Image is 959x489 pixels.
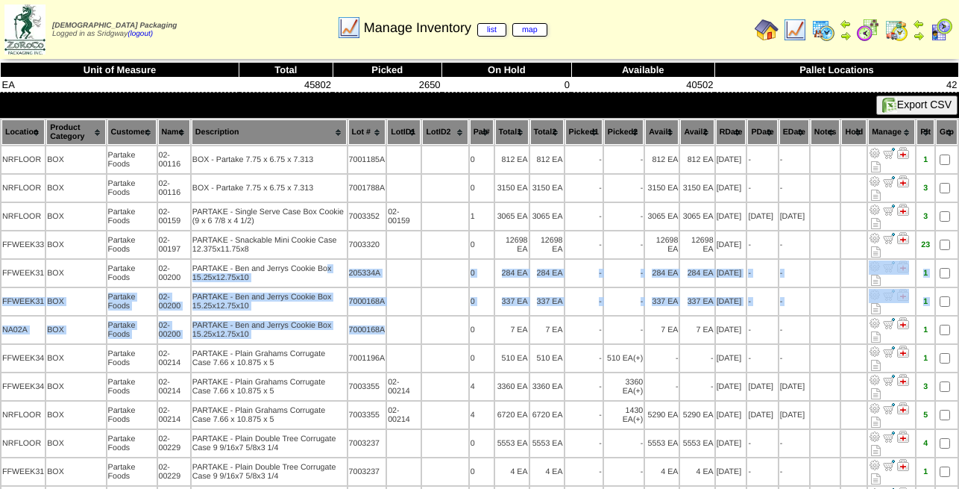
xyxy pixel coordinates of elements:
td: 3150 EA [495,175,529,202]
th: Picked2 [604,119,644,145]
img: Manage Hold [897,147,909,159]
td: BOX [46,402,105,429]
i: Note [871,303,881,314]
td: [DATE] [716,203,746,230]
td: BOX [46,260,105,287]
i: Note [871,388,881,399]
img: Adjust [869,402,881,414]
td: 0 [470,317,494,343]
a: (logout) [128,30,153,38]
td: - [747,260,777,287]
img: Adjust [869,204,881,216]
td: 1 [470,203,494,230]
td: FFWEEK31 [1,260,45,287]
img: Move [883,204,895,216]
div: 1 [917,155,934,164]
img: calendarprod.gif [811,18,835,42]
th: Notes [811,119,840,145]
td: [DATE] [716,288,746,315]
div: 1 [917,354,934,363]
td: 02-00214 [158,373,190,400]
img: arrowright.gif [913,30,925,42]
td: - [604,430,644,457]
th: PDate [747,119,777,145]
i: Note [871,275,881,286]
td: Partake Foods [107,231,157,258]
td: [DATE] [716,175,746,202]
img: line_graph.gif [783,18,807,42]
img: Manage Hold [897,204,909,216]
td: 0 [470,430,494,457]
td: FFWEEK31 [1,288,45,315]
img: excel.gif [882,98,897,113]
div: (+) [633,354,643,363]
div: 1 [917,269,934,278]
td: PARTAKE - Snackable Mini Cookie Case 12.375x11.75x8 [192,231,347,258]
td: 205334A [348,260,386,287]
th: EDate [779,119,809,145]
td: 02-00159 [387,203,421,230]
td: 3150 EA [680,175,714,202]
td: BOX [46,345,105,372]
td: 284 EA [530,260,564,287]
img: Adjust [869,374,881,386]
img: Adjust [869,261,881,272]
td: - [779,317,809,343]
td: - [645,345,679,372]
td: 337 EA [530,288,564,315]
th: Picked [333,63,442,78]
td: 42 [714,78,958,93]
td: Partake Foods [107,458,157,485]
td: 3065 EA [680,203,714,230]
img: home.gif [755,18,779,42]
td: NRFLOOR [1,175,45,202]
td: FFWEEK31 [1,458,45,485]
td: 812 EA [495,146,529,173]
td: - [604,231,644,258]
img: Manage Hold [897,431,909,443]
th: Grp [936,119,958,145]
td: FFWEEK34 [1,345,45,372]
img: arrowleft.gif [913,18,925,30]
td: BOX [46,203,105,230]
td: 3150 EA [645,175,679,202]
td: 40502 [571,78,714,93]
td: PARTAKE - Plain Double Tree Corrugate Case 9 9/16x7 5/8x3 1/4 [192,458,347,485]
td: NRFLOOR [1,402,45,429]
td: 02-00200 [158,288,190,315]
th: Description [192,119,347,145]
td: 7000168A [348,288,386,315]
td: - [645,373,679,400]
td: NA02A [1,317,45,343]
td: - [565,203,603,230]
td: 6720 EA [530,402,564,429]
div: 1 [917,326,934,334]
a: map [512,23,547,37]
div: 3 [917,184,934,193]
th: Total [239,63,333,78]
td: 02-00214 [158,345,190,372]
img: Manage Hold [897,261,909,272]
td: BOX [46,288,105,315]
th: Total2 [530,119,564,145]
td: 3360 EA [604,373,644,400]
div: 4 [917,439,934,448]
td: 4 [470,373,494,400]
i: Note [871,218,881,229]
td: - [747,146,777,173]
td: PARTAKE - Plain Grahams Corrugate Case 7.66 x 10.875 x 5 [192,402,347,429]
th: Hold [841,119,867,145]
img: Manage Hold [897,459,909,471]
i: Note [871,445,881,456]
img: Adjust [869,175,881,187]
td: - [747,288,777,315]
td: - [565,345,603,372]
img: Adjust [869,289,881,301]
td: - [680,373,714,400]
span: [DEMOGRAPHIC_DATA] Packaging [52,22,177,30]
td: 02-00200 [158,260,190,287]
td: 02-00116 [158,146,190,173]
img: Manage Hold [897,402,909,414]
img: arrowleft.gif [840,18,852,30]
td: Partake Foods [107,373,157,400]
